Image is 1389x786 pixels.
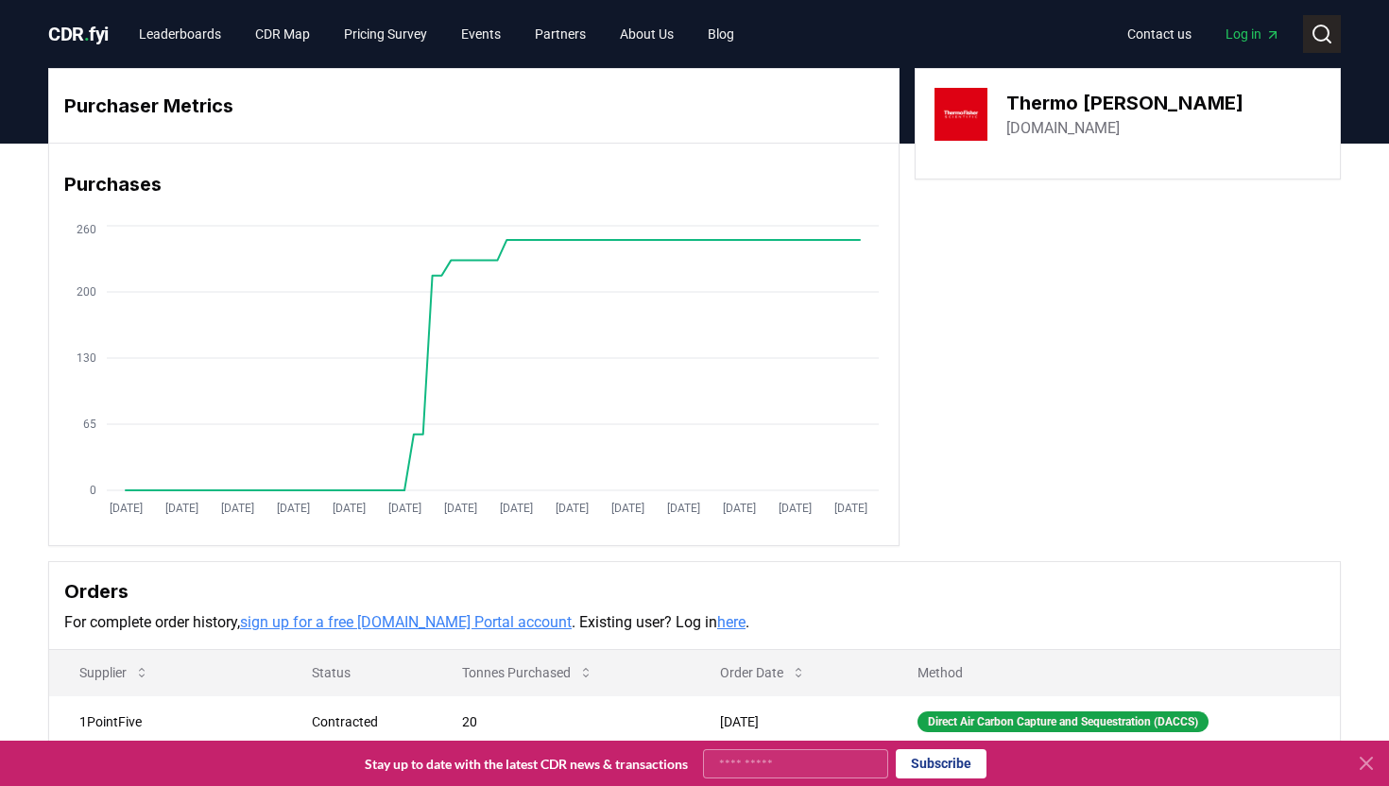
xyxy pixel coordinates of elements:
[779,502,812,515] tspan: [DATE]
[77,223,96,236] tspan: 260
[432,695,690,747] td: 20
[902,663,1325,682] p: Method
[667,502,700,515] tspan: [DATE]
[1006,89,1243,117] h3: Thermo [PERSON_NAME]
[605,17,689,51] a: About Us
[705,654,821,692] button: Order Date
[690,695,887,747] td: [DATE]
[297,663,417,682] p: Status
[446,17,516,51] a: Events
[277,502,310,515] tspan: [DATE]
[64,577,1325,606] h3: Orders
[64,654,164,692] button: Supplier
[1210,17,1295,51] a: Log in
[165,502,198,515] tspan: [DATE]
[49,695,282,747] td: 1PointFive
[447,654,609,692] button: Tonnes Purchased
[834,502,867,515] tspan: [DATE]
[312,712,417,731] div: Contracted
[110,502,143,515] tspan: [DATE]
[90,484,96,497] tspan: 0
[1006,117,1120,140] a: [DOMAIN_NAME]
[388,502,421,515] tspan: [DATE]
[917,711,1209,732] div: Direct Air Carbon Capture and Sequestration (DACCS)
[64,170,883,198] h3: Purchases
[77,285,96,299] tspan: 200
[240,17,325,51] a: CDR Map
[124,17,236,51] a: Leaderboards
[124,17,749,51] nav: Main
[83,418,96,431] tspan: 65
[500,502,533,515] tspan: [DATE]
[48,21,109,47] a: CDR.fyi
[611,502,644,515] tspan: [DATE]
[717,613,746,631] a: here
[723,502,756,515] tspan: [DATE]
[935,88,987,141] img: Thermo Fisher-logo
[221,502,254,515] tspan: [DATE]
[240,613,572,631] a: sign up for a free [DOMAIN_NAME] Portal account
[77,351,96,365] tspan: 130
[64,92,883,120] h3: Purchaser Metrics
[48,23,109,45] span: CDR fyi
[1226,25,1280,43] span: Log in
[693,17,749,51] a: Blog
[329,17,442,51] a: Pricing Survey
[1112,17,1295,51] nav: Main
[556,502,589,515] tspan: [DATE]
[64,611,1325,634] p: For complete order history, . Existing user? Log in .
[1112,17,1207,51] a: Contact us
[333,502,366,515] tspan: [DATE]
[520,17,601,51] a: Partners
[84,23,90,45] span: .
[444,502,477,515] tspan: [DATE]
